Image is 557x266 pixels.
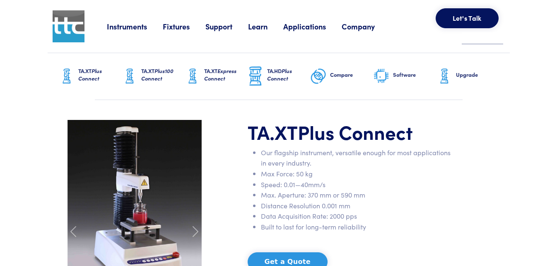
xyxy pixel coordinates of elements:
a: TA.HDPlus Connect [247,53,310,100]
h6: Software [393,71,436,78]
img: ta-xt-graphic.png [184,66,201,87]
img: compare-graphic.png [310,66,327,87]
span: Express Connect [204,67,236,82]
a: Applications [283,21,342,32]
a: TA.XTExpress Connect [184,53,247,100]
li: Our flagship instrument, versatile enough for most applications in every industry. [261,147,454,168]
img: software-graphic.png [373,68,390,85]
h1: TA.XT [248,120,454,144]
a: TA.XTPlus Connect [58,53,121,100]
li: Speed: 0.01—40mm/s [261,179,454,190]
img: ta-xt-graphic.png [436,66,453,87]
li: Max Force: 50 kg [261,168,454,179]
a: Learn [248,21,283,32]
img: ta-hd-graphic.png [247,66,264,87]
a: Support [205,21,248,32]
span: Plus Connect [78,67,102,82]
li: Built to last for long-term reliability [261,222,454,232]
li: Max. Aperture: 370 mm or 590 mm [261,190,454,200]
h6: Compare [330,71,373,78]
li: Distance Resolution 0.001 mm [261,200,454,211]
li: Data Acquisition Rate: 2000 pps [261,211,454,222]
h6: Upgrade [456,71,499,78]
a: Company [342,21,391,32]
img: ttc_logo_1x1_v1.0.png [53,10,84,42]
a: Compare [310,53,373,100]
a: TA.XTPlus100 Connect [121,53,184,100]
button: Let's Talk [436,8,499,28]
a: Upgrade [436,53,499,100]
h6: TA.XT [78,67,121,82]
img: ta-xt-graphic.png [121,66,138,87]
span: Plus Connect [267,67,292,82]
h6: TA.HD [267,67,310,82]
span: Plus Connect [298,118,413,145]
a: Software [373,53,436,100]
a: Fixtures [163,21,205,32]
span: Plus100 Connect [141,67,174,82]
a: Instruments [107,21,163,32]
img: ta-xt-graphic.png [58,66,75,87]
h6: TA.XT [204,67,247,82]
h6: TA.XT [141,67,184,82]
